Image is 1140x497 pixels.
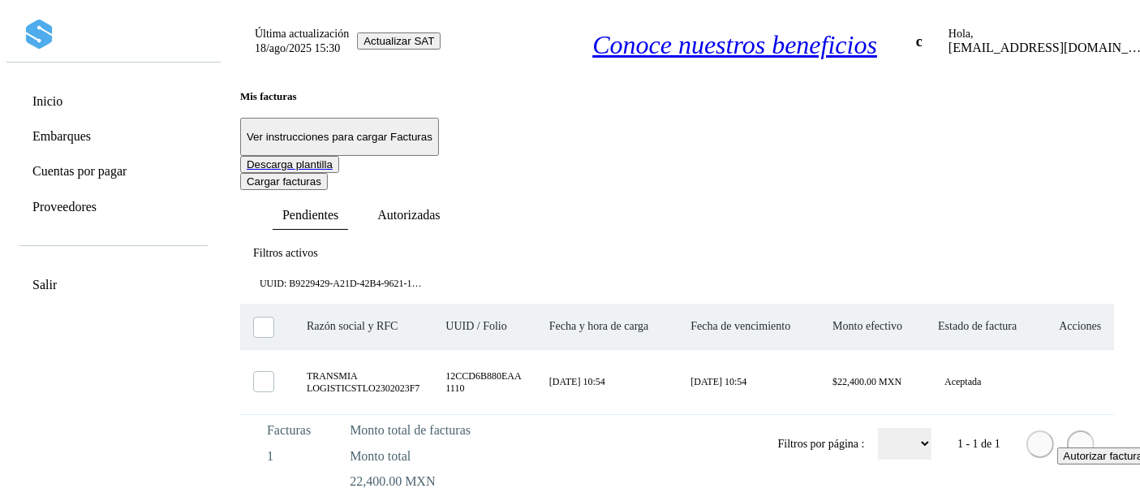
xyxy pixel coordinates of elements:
button: Ver instrucciones para cargar Facturas [240,118,439,157]
label: Facturas [267,422,311,438]
label: Monto total [350,448,411,464]
span: Autorizadas [377,207,440,223]
div: Filtros activos [253,247,1101,260]
span: Acciones [1059,320,1101,333]
span: Descarga plantilla [247,158,333,171]
a: Descarga plantilla [240,156,1114,173]
a: Embarques [32,128,91,144]
span: Actualizar SAT [364,35,434,47]
div: Embarques [18,120,208,152]
div: Proveedores [18,191,208,223]
div: Salir [18,269,208,300]
button: Descarga plantilla [240,156,339,173]
span: Fecha de vencimiento [690,320,790,333]
a: Salir [32,277,57,292]
button: Cargar facturas [240,173,328,190]
a: Cuentas por pagar [32,163,127,179]
h4: Mis facturas [240,90,1114,103]
span: $22,400.00 MXN [832,376,901,387]
p: 18/ago/2025 15:30 [255,41,340,56]
div: Inicio [18,85,208,117]
span: 12CCD6B880EA [445,370,514,382]
span: [DATE] 10:54 [690,376,746,387]
span: Razón social y RFC [307,320,398,333]
p: Aceptada [944,376,981,388]
span: Estado de factura [938,320,1017,333]
span: Monto efectivo [832,320,902,333]
p: Ver instrucciones para cargar Facturas [247,131,432,143]
label: Monto total de facturas [350,422,471,438]
a: Conoce nuestros beneficios [592,30,877,60]
div: UUID: B9229429-A21D-42B4-9621-12CCD6B880EA [253,270,433,297]
span: Fecha y hora de carga [549,320,649,333]
button: Actualizar SAT [357,32,441,50]
span: 1 [267,448,273,464]
span: TLO2302023F7 [356,382,419,394]
a: Inicio [32,93,62,109]
div: Cuentas por pagar [18,155,208,187]
a: Proveedores [32,199,97,214]
span: TRANSMIA LOGISTICS [307,370,357,394]
span: UUID / Folio [445,320,506,333]
span: Pendientes [282,207,338,223]
span: A 1110 [445,370,521,394]
span: [DATE] 10:54 [549,376,605,387]
p: Última actualización [255,27,349,41]
span: UUID: B9229429-A21D-42B4-9621-12CCD6B880EA [260,278,422,290]
span: Cargar facturas [247,175,321,188]
span: 22,400.00 MXN [350,473,435,489]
